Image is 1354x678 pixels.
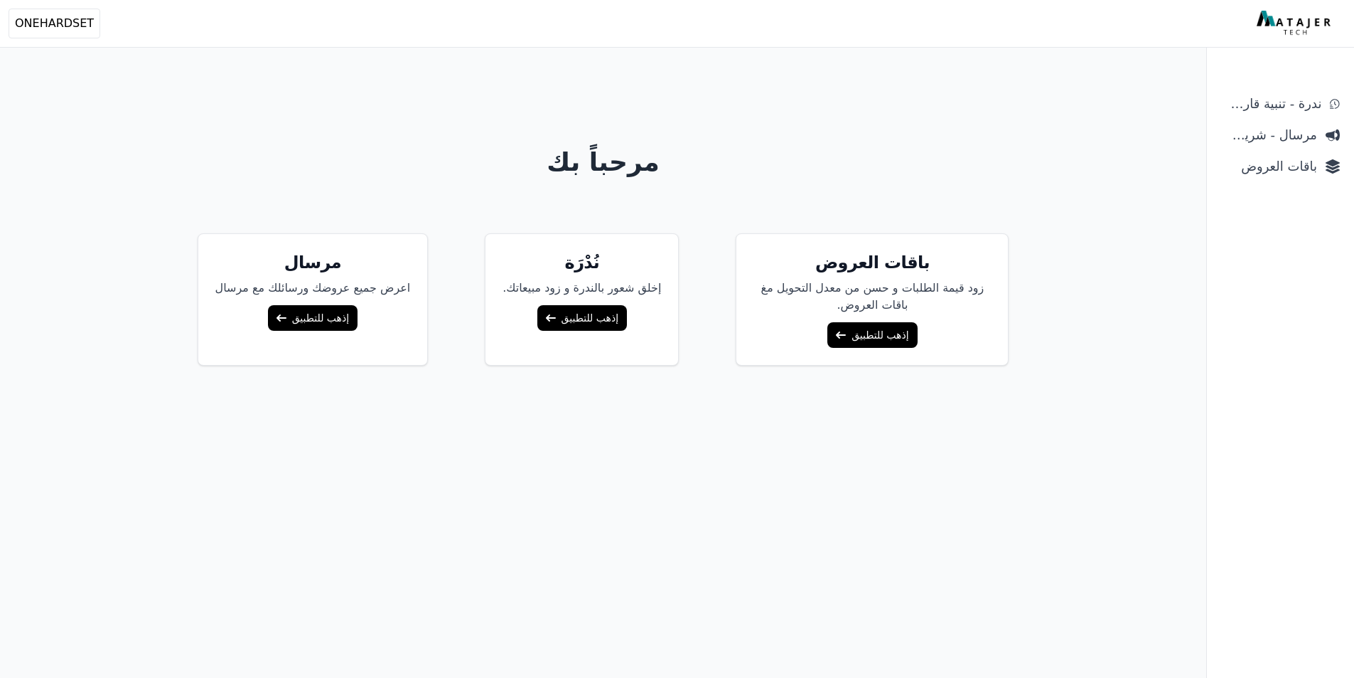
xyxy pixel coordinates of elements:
[827,322,917,348] a: إذهب للتطبيق
[268,305,358,331] a: إذهب للتطبيق
[537,305,627,331] a: إذهب للتطبيق
[503,251,661,274] h5: نُدْرَة
[215,280,411,297] p: اعرض جميع عروضك ورسائلك مع مرسال
[1221,94,1321,114] span: ندرة - تنبية قارب علي النفاذ
[58,148,1149,176] h1: مرحباً بك
[1221,157,1317,176] span: باقات العروض
[1257,11,1334,36] img: MatajerTech Logo
[1266,589,1354,657] iframe: chat widget
[15,15,94,32] span: ONEHARDSET
[1221,125,1317,145] span: مرسال - شريط دعاية
[9,9,100,38] button: ONEHARDSET
[753,251,991,274] h5: باقات العروض
[503,280,661,297] p: إخلق شعور بالندرة و زود مبيعاتك.
[753,280,991,314] p: زود قيمة الطلبات و حسن من معدل التحويل مغ باقات العروض.
[215,251,411,274] h5: مرسال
